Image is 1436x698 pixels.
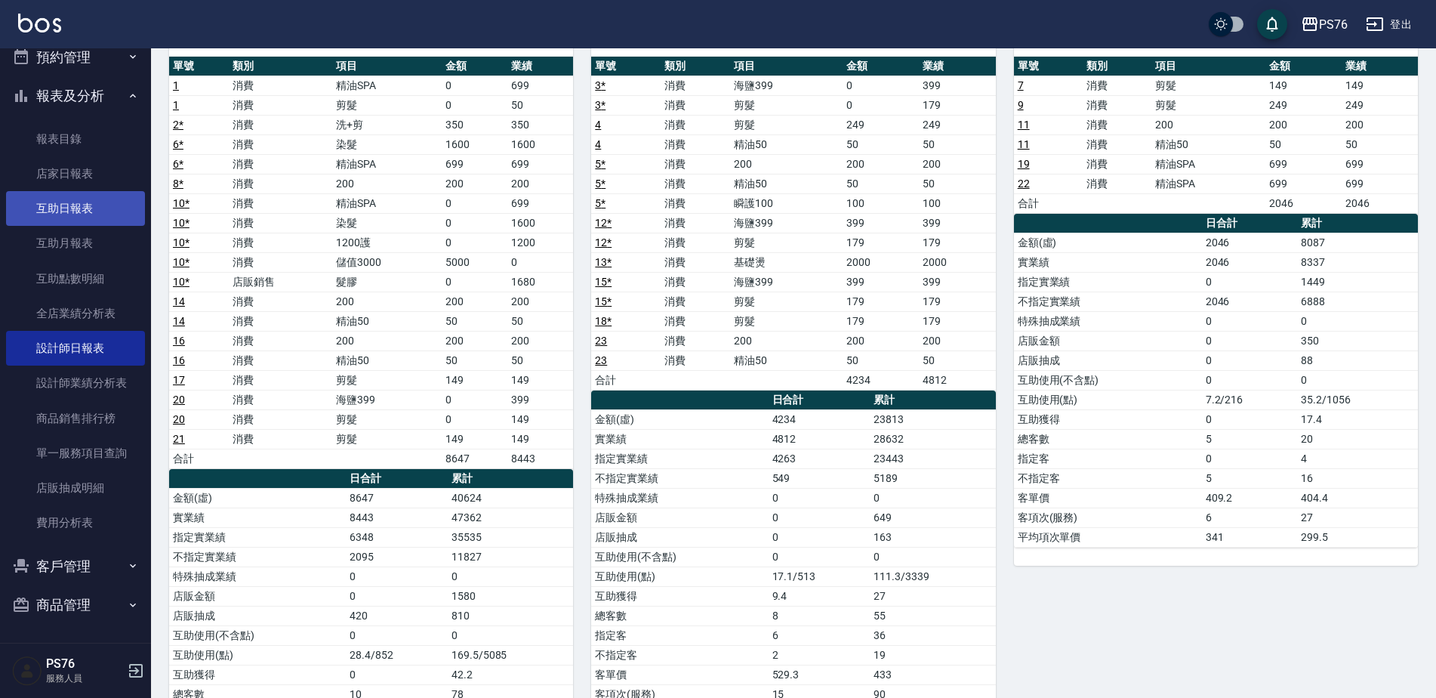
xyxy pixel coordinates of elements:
td: 699 [442,154,507,174]
td: 店販抽成 [1014,351,1202,370]
th: 單號 [169,57,229,76]
a: 23 [595,335,607,347]
a: 互助日報表 [6,191,145,226]
td: 40624 [448,488,573,508]
td: 409.2 [1202,488,1297,508]
td: 客單價 [1014,488,1202,508]
td: 549 [769,468,871,488]
td: 合計 [169,449,229,468]
td: 消費 [661,292,730,311]
td: 20 [1297,429,1418,449]
button: 登出 [1360,11,1418,39]
td: 200 [442,174,507,193]
td: 7.2/216 [1202,390,1297,409]
td: 2046 [1202,292,1297,311]
td: 23443 [870,449,995,468]
td: 合計 [1014,193,1083,213]
a: 費用分析表 [6,505,145,540]
td: 2046 [1342,193,1418,213]
td: 0 [507,252,573,272]
table: a dense table [1014,57,1418,214]
td: 179 [919,95,995,115]
td: 消費 [661,193,730,213]
td: 0 [442,390,507,409]
a: 14 [173,315,185,327]
a: 互助點數明細 [6,261,145,296]
th: 類別 [229,57,332,76]
td: 消費 [229,193,332,213]
td: 不指定實業績 [1014,292,1202,311]
a: 4 [595,119,601,131]
a: 20 [173,394,185,406]
td: 0 [843,76,919,95]
th: 金額 [442,57,507,76]
a: 20 [173,413,185,425]
td: 699 [1342,154,1418,174]
img: Logo [18,14,61,32]
th: 累計 [448,469,573,489]
a: 19 [1018,158,1030,170]
a: 7 [1018,79,1024,91]
td: 海鹽399 [730,213,843,233]
td: 消費 [661,76,730,95]
th: 業績 [507,57,573,76]
td: 消費 [229,233,332,252]
td: 699 [1265,154,1342,174]
td: 儲值3000 [332,252,442,272]
td: 149 [1265,76,1342,95]
td: 1200護 [332,233,442,252]
a: 1 [173,79,179,91]
td: 洗+剪 [332,115,442,134]
td: 金額(虛) [591,409,768,429]
td: 0 [870,488,995,508]
td: 消費 [661,134,730,154]
td: 店販銷售 [229,272,332,292]
td: 互助獲得 [1014,409,1202,429]
td: 消費 [661,351,730,370]
td: 200 [332,331,442,351]
td: 8647 [442,449,507,468]
td: 50 [507,311,573,331]
td: 100 [843,193,919,213]
table: a dense table [591,57,995,391]
th: 累計 [1297,214,1418,233]
th: 日合計 [1202,214,1297,233]
td: 5189 [870,468,995,488]
td: 200 [843,154,919,174]
td: 精油SPA [1151,174,1265,193]
td: 399 [919,76,995,95]
td: 149 [507,370,573,390]
td: 0 [442,233,507,252]
td: 2046 [1265,193,1342,213]
td: 0 [442,409,507,429]
td: 149 [507,429,573,449]
td: 海鹽399 [730,76,843,95]
td: 149 [507,409,573,429]
td: 精油50 [1151,134,1265,154]
td: 50 [843,174,919,193]
td: 200 [507,331,573,351]
td: 消費 [661,233,730,252]
td: 精油SPA [332,193,442,213]
th: 業績 [919,57,995,76]
td: 1449 [1297,272,1418,292]
td: 200 [442,331,507,351]
td: 249 [843,115,919,134]
td: 5 [1202,429,1297,449]
td: 200 [730,154,843,174]
td: 互助使用(不含點) [1014,370,1202,390]
td: 精油50 [730,174,843,193]
button: 客戶管理 [6,547,145,586]
td: 50 [442,351,507,370]
td: 8337 [1297,252,1418,272]
td: 互助使用(點) [1014,390,1202,409]
td: 50 [507,95,573,115]
td: 指定客 [1014,449,1202,468]
th: 金額 [843,57,919,76]
th: 項目 [730,57,843,76]
td: 1680 [507,272,573,292]
td: 200 [919,331,995,351]
td: 399 [919,213,995,233]
td: 50 [1265,134,1342,154]
td: 0 [442,193,507,213]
